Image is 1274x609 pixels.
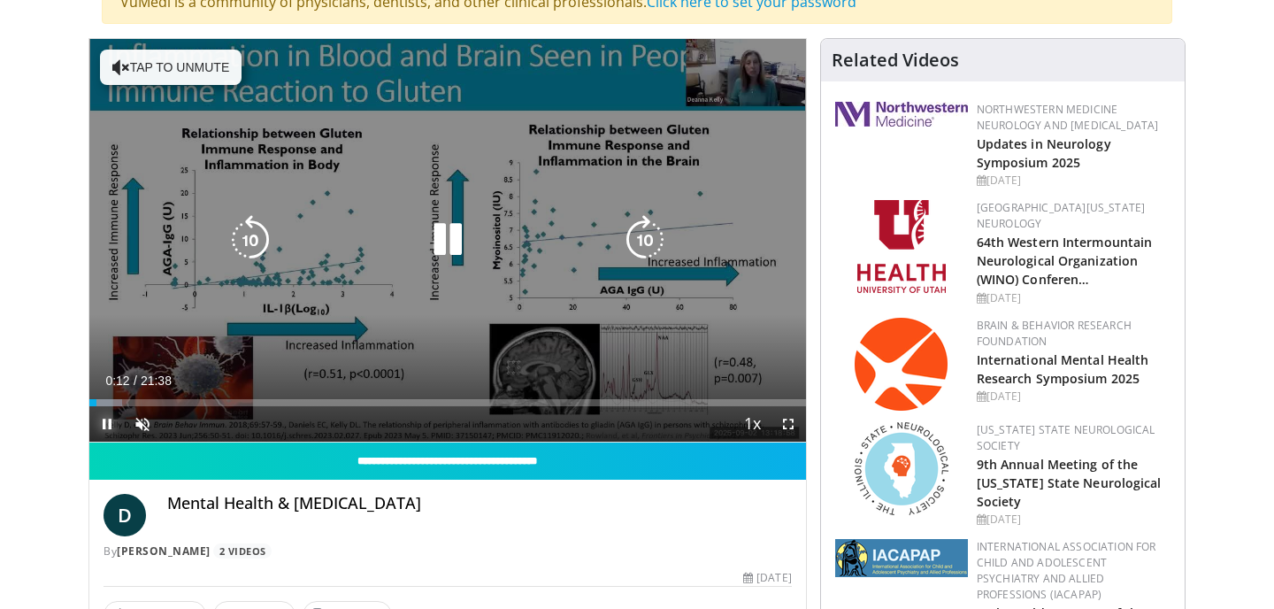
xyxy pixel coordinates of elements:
[977,539,1156,602] a: International Association for Child and Adolescent Psychiatry and Allied Professions (IACAPAP)
[141,374,172,388] span: 21:38
[977,351,1149,387] a: International Mental Health Research Symposium 2025
[125,406,160,442] button: Unmute
[105,374,129,388] span: 0:12
[735,406,771,442] button: Playback Rate
[977,456,1162,510] a: 9th Annual Meeting of the [US_STATE] State Neurological Society
[977,318,1132,349] a: Brain & Behavior Research Foundation
[771,406,806,442] button: Fullscreen
[104,543,792,559] div: By
[835,539,968,577] img: 2a9917ce-aac2-4f82-acde-720e532d7410.png.150x105_q85_autocrop_double_scale_upscale_version-0.2.png
[977,173,1170,189] div: [DATE]
[89,399,806,406] div: Progress Bar
[743,570,791,586] div: [DATE]
[832,50,959,71] h4: Related Videos
[977,290,1170,306] div: [DATE]
[167,494,792,513] h4: Mental Health & [MEDICAL_DATA]
[213,543,272,559] a: 2 Videos
[977,200,1146,231] a: [GEOGRAPHIC_DATA][US_STATE] Neurology
[835,102,968,127] img: 2a462fb6-9365-492a-ac79-3166a6f924d8.png.150x105_q85_autocrop_double_scale_upscale_version-0.2.jpg
[977,389,1170,405] div: [DATE]
[89,406,125,442] button: Pause
[855,318,948,411] img: 6bc95fc0-882d-4061-9ebb-ce70b98f0866.png.150x105_q85_autocrop_double_scale_upscale_version-0.2.png
[977,512,1170,528] div: [DATE]
[104,494,146,536] a: D
[977,102,1159,133] a: Northwestern Medicine Neurology and [MEDICAL_DATA]
[855,422,948,515] img: 71a8b48c-8850-4916-bbdd-e2f3ccf11ef9.png.150x105_q85_autocrop_double_scale_upscale_version-0.2.png
[977,234,1153,288] a: 64th Western Intermountain Neurological Organization (WINO) Conferen…
[977,422,1155,453] a: [US_STATE] State Neurological Society
[857,200,946,293] img: f6362829-b0a3-407d-a044-59546adfd345.png.150x105_q85_autocrop_double_scale_upscale_version-0.2.png
[89,39,806,443] video-js: Video Player
[117,543,211,559] a: [PERSON_NAME]
[100,50,242,85] button: Tap to unmute
[134,374,137,388] span: /
[977,135,1111,171] a: Updates in Neurology Symposium 2025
